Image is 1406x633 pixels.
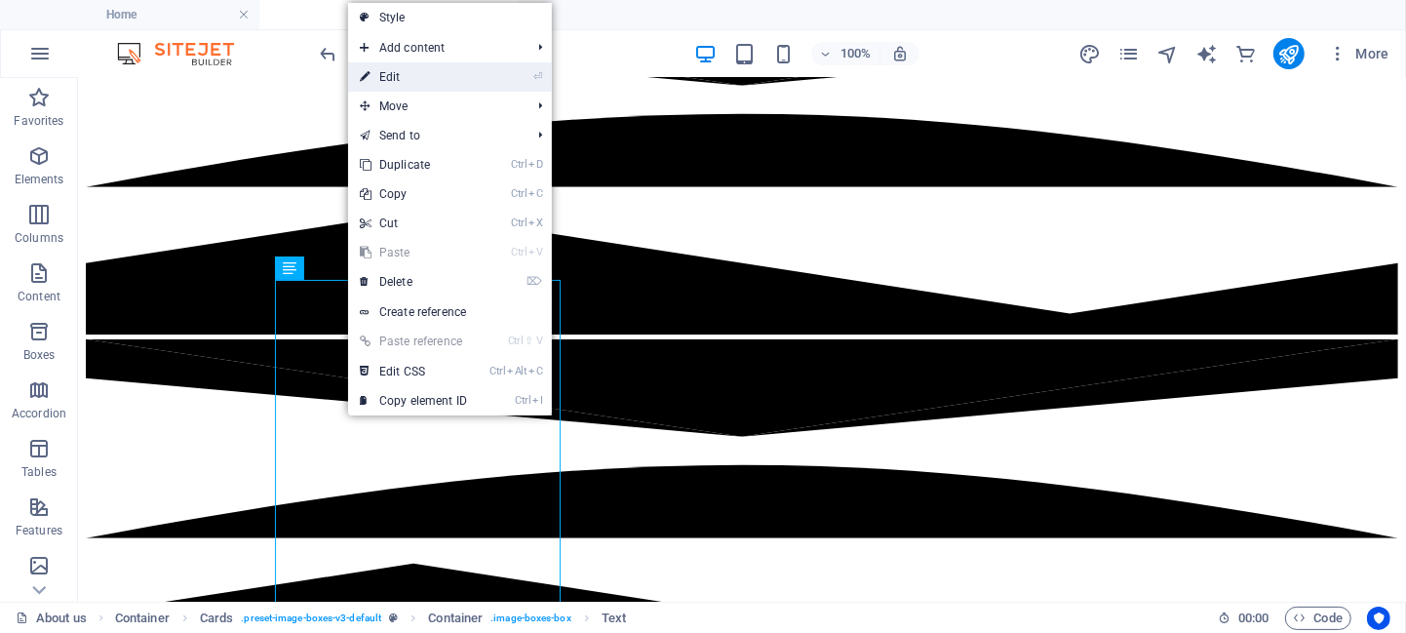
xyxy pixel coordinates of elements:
[21,464,57,480] p: Tables
[1320,38,1397,69] button: More
[348,121,523,150] a: Send to
[1234,43,1257,65] i: Commerce
[348,92,523,121] span: Move
[1285,607,1351,630] button: Code
[348,386,479,415] a: CtrlICopy element ID
[15,230,63,246] p: Columns
[241,607,381,630] span: . preset-image-boxes-v3-default
[14,113,63,129] p: Favorites
[528,158,542,171] i: D
[23,347,56,363] p: Boxes
[1252,611,1255,625] span: :
[532,394,542,407] i: I
[428,607,483,630] span: Click to select. Double-click to edit
[318,43,340,65] i: Undo: Change text (Ctrl+Z)
[16,523,62,538] p: Features
[528,217,542,229] i: X
[1156,43,1179,65] i: Navigator
[536,335,542,347] i: V
[348,62,479,92] a: ⏎Edit
[528,246,542,258] i: V
[348,297,552,327] a: Create reference
[1328,44,1389,63] span: More
[515,394,530,407] i: Ctrl
[1273,38,1305,69] button: publish
[490,607,571,630] span: . image-boxes-box
[317,42,340,65] button: undo
[511,246,527,258] i: Ctrl
[18,289,60,304] p: Content
[507,365,527,377] i: Alt
[840,42,872,65] h6: 100%
[1117,42,1141,65] button: pages
[1234,42,1258,65] button: commerce
[1195,42,1219,65] button: text_generator
[527,275,542,288] i: ⌦
[891,45,909,62] i: On resize automatically adjust zoom level to fit chosen device.
[1238,607,1269,630] span: 00 00
[1218,607,1269,630] h6: Session time
[1294,607,1343,630] span: Code
[348,327,479,356] a: Ctrl⇧VPaste reference
[602,607,626,630] span: Click to select. Double-click to edit
[348,33,523,62] span: Add content
[1277,43,1300,65] i: Publish
[348,238,479,267] a: CtrlVPaste
[348,179,479,209] a: CtrlCCopy
[1078,43,1101,65] i: Design (Ctrl+Alt+Y)
[511,187,527,200] i: Ctrl
[490,365,506,377] i: Ctrl
[526,335,534,347] i: ⇧
[1367,607,1390,630] button: Usercentrics
[511,217,527,229] i: Ctrl
[348,3,552,32] a: Style
[528,187,542,200] i: C
[533,70,542,83] i: ⏎
[1117,43,1140,65] i: Pages (Ctrl+Alt+S)
[115,607,170,630] span: Click to select. Double-click to edit
[259,4,519,25] h4: About us
[1078,42,1102,65] button: design
[348,267,479,297] a: ⌦Delete
[348,357,479,386] a: CtrlAltCEdit CSS
[348,150,479,179] a: CtrlDDuplicate
[528,365,542,377] i: C
[200,607,233,630] span: Click to select. Double-click to edit
[115,607,626,630] nav: breadcrumb
[12,406,66,421] p: Accordion
[389,613,398,623] i: This element is a customizable preset
[508,335,524,347] i: Ctrl
[511,158,527,171] i: Ctrl
[811,42,880,65] button: 100%
[16,607,87,630] a: Click to cancel selection. Double-click to open Pages
[112,42,258,65] img: Editor Logo
[1195,43,1218,65] i: AI Writer
[1156,42,1180,65] button: navigator
[348,209,479,238] a: CtrlXCut
[15,172,64,187] p: Elements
